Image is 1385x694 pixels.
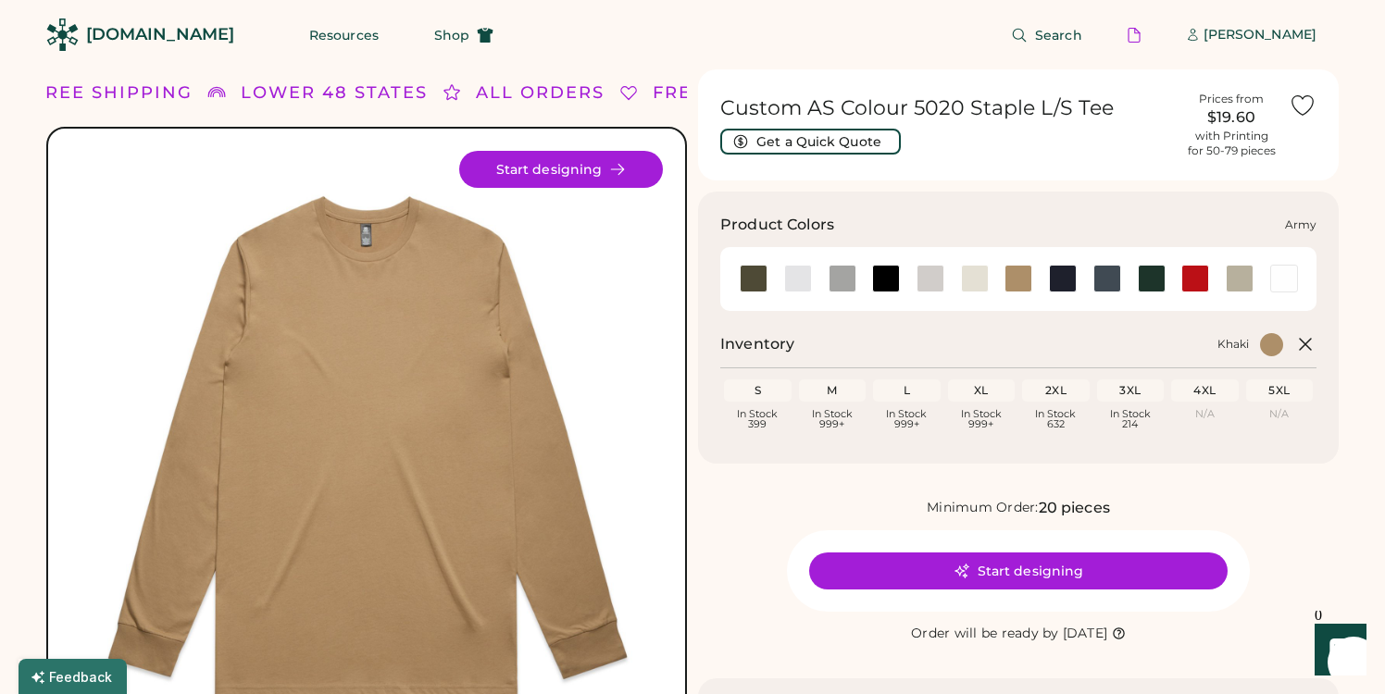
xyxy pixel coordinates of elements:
div: 20 pieces [1039,497,1110,519]
div: N/A [1175,409,1235,419]
div: FREE SHIPPING [33,81,193,105]
h3: Product Colors [720,214,834,236]
div: M [803,383,863,398]
div: Order will be ready by [911,625,1059,643]
h1: Custom AS Colour 5020 Staple L/S Tee [720,95,1174,121]
div: $19.60 [1185,106,1278,129]
div: Minimum Order: [927,499,1039,517]
span: Shop [434,29,469,42]
div: Khaki [1217,337,1249,352]
button: Start designing [809,552,1228,589]
h2: Inventory [720,333,794,355]
div: [DATE] [1063,625,1108,643]
button: Search [989,17,1104,54]
button: Resources [287,17,401,54]
div: XL [952,383,1012,398]
div: In Stock 999+ [952,409,1012,429]
div: [PERSON_NAME] [1204,26,1316,44]
img: Rendered Logo - Screens [46,19,79,51]
div: [DOMAIN_NAME] [86,23,234,46]
div: with Printing for 50-79 pieces [1188,129,1276,158]
div: In Stock 999+ [803,409,863,429]
div: LOWER 48 STATES [241,81,428,105]
span: Search [1035,29,1082,42]
div: In Stock 214 [1101,409,1161,429]
div: FREE SHIPPING [653,81,812,105]
div: Prices from [1199,92,1264,106]
div: L [877,383,937,398]
div: In Stock 999+ [877,409,937,429]
div: N/A [1250,409,1310,419]
button: Shop [412,17,516,54]
div: 5XL [1250,383,1310,398]
div: S [728,383,788,398]
div: In Stock 632 [1026,409,1086,429]
div: ALL ORDERS [476,81,605,105]
iframe: Front Chat [1297,611,1377,690]
button: Start designing [459,151,663,188]
div: 2XL [1026,383,1086,398]
div: In Stock 399 [728,409,788,429]
button: Get a Quick Quote [720,129,901,155]
div: 4XL [1175,383,1235,398]
div: Army [1285,217,1316,232]
div: 3XL [1101,383,1161,398]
